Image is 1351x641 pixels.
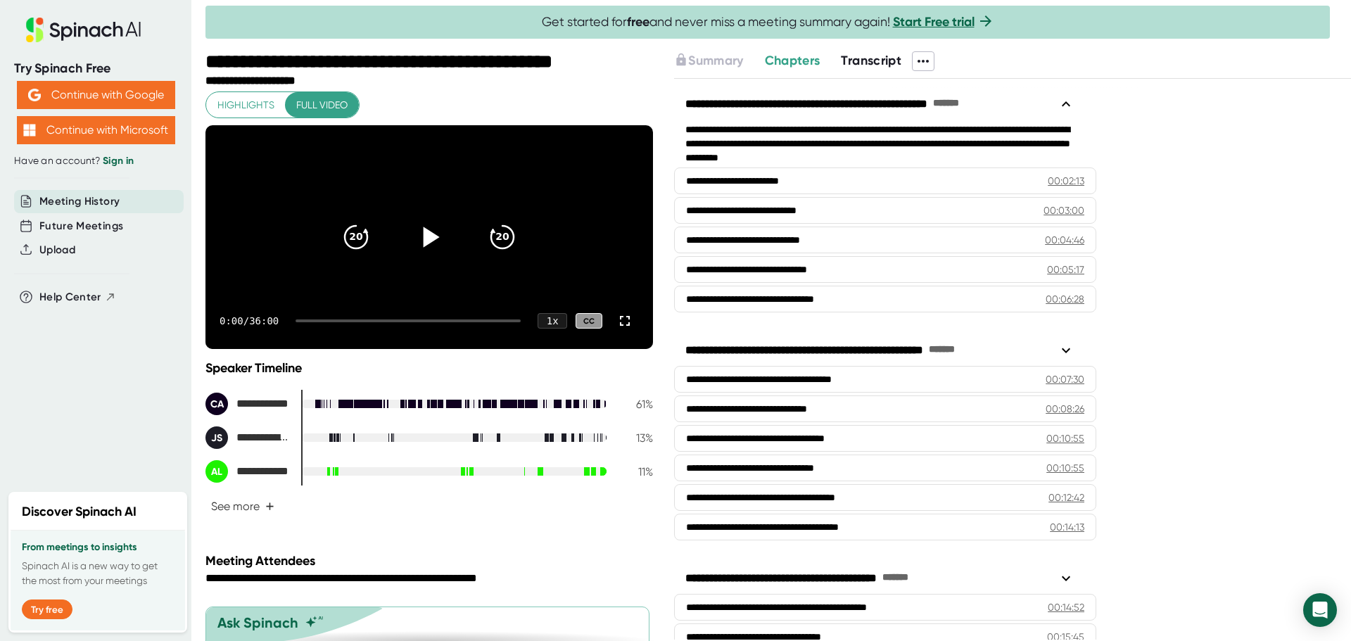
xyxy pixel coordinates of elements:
[22,599,72,619] button: Try free
[1046,372,1084,386] div: 00:07:30
[538,313,567,329] div: 1 x
[205,426,290,449] div: Jason Starkey
[688,53,743,68] span: Summary
[893,14,975,30] a: Start Free trial
[1303,593,1337,627] div: Open Intercom Messenger
[285,92,359,118] button: Full video
[205,460,290,483] div: Adam Lalonde
[674,51,764,71] div: Upgrade to access
[39,289,101,305] span: Help Center
[205,360,653,376] div: Speaker Timeline
[1046,431,1084,445] div: 00:10:55
[205,460,228,483] div: AL
[765,53,820,68] span: Chapters
[627,14,649,30] b: free
[1046,461,1084,475] div: 00:10:55
[205,393,228,415] div: CA
[206,92,286,118] button: Highlights
[17,81,175,109] button: Continue with Google
[22,542,174,553] h3: From meetings to insights
[205,553,657,569] div: Meeting Attendees
[674,51,743,70] button: Summary
[1047,262,1084,277] div: 00:05:17
[205,494,280,519] button: See more+
[1048,490,1084,504] div: 00:12:42
[17,116,175,144] button: Continue with Microsoft
[1048,600,1084,614] div: 00:14:52
[265,501,274,512] span: +
[14,61,177,77] div: Try Spinach Free
[1046,292,1084,306] div: 00:06:28
[205,393,290,415] div: Corey Admire
[22,502,137,521] h2: Discover Spinach AI
[618,465,653,478] div: 11 %
[14,155,177,167] div: Have an account?
[1048,174,1084,188] div: 00:02:13
[39,289,116,305] button: Help Center
[618,431,653,445] div: 13 %
[28,89,41,101] img: Aehbyd4JwY73AAAAAElFTkSuQmCC
[542,14,994,30] span: Get started for and never miss a meeting summary again!
[39,242,75,258] button: Upload
[1045,233,1084,247] div: 00:04:46
[841,51,901,70] button: Transcript
[765,51,820,70] button: Chapters
[1050,520,1084,534] div: 00:14:13
[205,426,228,449] div: JS
[103,155,134,167] a: Sign in
[217,96,274,114] span: Highlights
[618,398,653,411] div: 61 %
[39,218,123,234] button: Future Meetings
[22,559,174,588] p: Spinach AI is a new way to get the most from your meetings
[220,315,279,326] div: 0:00 / 36:00
[1044,203,1084,217] div: 00:03:00
[841,53,901,68] span: Transcript
[1046,402,1084,416] div: 00:08:26
[296,96,348,114] span: Full video
[217,614,298,631] div: Ask Spinach
[39,193,120,210] button: Meeting History
[576,313,602,329] div: CC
